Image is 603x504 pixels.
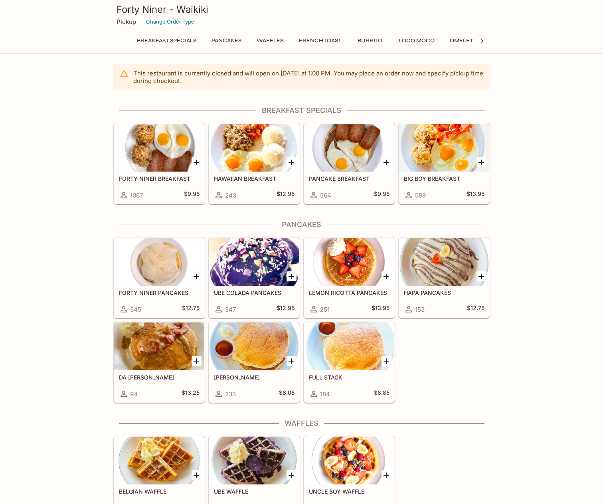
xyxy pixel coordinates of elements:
h5: $12.75 [467,304,484,314]
h3: Forty Niner - Waikiki [117,3,487,16]
div: FORTY NINER PANCAKES [114,238,204,286]
button: Add SHORT STACK [287,356,297,366]
div: HAPA PANCAKES [399,238,489,286]
div: BIG BOY BREAKFAST [399,124,489,172]
a: BIG BOY BREAKFAST589$13.95 [399,123,490,204]
h4: Waffles [113,419,490,428]
h5: $13.95 [467,190,484,200]
div: FORTY NINER BREAKFAST [114,124,204,172]
button: Add PANCAKE BREAKFAST [382,157,391,167]
div: FULL STACK [304,322,394,370]
h5: HAPA PANCAKES [404,289,484,296]
button: Add HAWAIIAN BREAKFAST [287,157,297,167]
span: 184 [320,390,330,398]
span: 589 [415,192,426,199]
h5: BIG BOY BREAKFAST [404,175,484,182]
a: HAWAIIAN BREAKFAST243$12.95 [209,123,300,204]
h5: FULL STACK [309,374,389,381]
h5: FORTY NINER PANCAKES [119,289,200,296]
button: Add UBE WAFFLE [287,470,297,480]
button: Omelettes [445,35,487,46]
button: Waffles [252,35,288,46]
p: Pickup [117,18,136,26]
h5: PANCAKE BREAKFAST [309,175,389,182]
h4: Breakfast Specials [113,106,490,115]
span: 564 [320,192,331,199]
div: DA ELVIS PANCAKES [114,322,204,370]
h5: [PERSON_NAME] [214,374,295,381]
span: 243 [225,192,236,199]
p: This restaurant is currently closed and will open on [DATE] at 1:00 PM . You may place an order n... [133,69,484,85]
div: PANCAKE BREAKFAST [304,124,394,172]
h5: UNCLE BOY WAFFLE [309,488,389,495]
span: 1067 [130,192,143,199]
div: LEMON RICOTTA PANCAKES [304,238,394,286]
a: [PERSON_NAME]233$8.05 [209,322,300,403]
div: SHORT STACK [209,322,299,370]
h4: Pancakes [113,220,490,229]
h5: HAWAIIAN BREAKFAST [214,175,295,182]
h5: BELGIAN WAFFLE [119,488,200,495]
button: Add UNCLE BOY WAFFLE [382,470,391,480]
h5: $9.95 [374,190,389,200]
button: Add HAPA PANCAKES [476,271,486,281]
h5: $8.05 [279,389,295,399]
a: FORTY NINER PANCAKES345$12.75 [114,237,205,318]
button: Add FORTY NINER PANCAKES [192,271,202,281]
h5: UBE COLADA PANCAKES [214,289,295,296]
button: Add DA ELVIS PANCAKES [192,356,202,366]
button: Add FORTY NINER BREAKFAST [192,157,202,167]
h5: $13.95 [372,304,389,314]
a: PANCAKE BREAKFAST564$9.95 [304,123,395,204]
span: 251 [320,306,330,313]
span: 153 [415,306,425,313]
button: Change Order Type [142,16,198,28]
h5: $12.95 [277,190,295,200]
h5: DA [PERSON_NAME] [119,374,200,381]
h5: $13.25 [182,389,200,399]
button: Burrito [352,35,388,46]
h5: UBE WAFFLE [214,488,295,495]
button: Add FULL STACK [382,356,391,366]
h5: LEMON RICOTTA PANCAKES [309,289,389,296]
a: UBE COLADA PANCAKES347$12.95 [209,237,300,318]
h5: $12.95 [277,304,295,314]
div: UNCLE BOY WAFFLE [304,437,394,484]
a: FORTY NINER BREAKFAST1067$9.95 [114,123,205,204]
h5: $8.85 [374,389,389,399]
h5: $9.95 [184,190,200,200]
button: Pancakes [207,35,246,46]
button: Add BIG BOY BREAKFAST [476,157,486,167]
div: BELGIAN WAFFLE [114,437,204,484]
button: Loco Moco [394,35,439,46]
h5: FORTY NINER BREAKFAST [119,175,200,182]
div: UBE WAFFLE [209,437,299,484]
span: 347 [225,306,236,313]
span: 345 [130,306,141,313]
a: HAPA PANCAKES153$12.75 [399,237,490,318]
h5: $12.75 [182,304,200,314]
button: Breakfast Specials [132,35,201,46]
button: French Toast [295,35,346,46]
button: Add LEMON RICOTTA PANCAKES [382,271,391,281]
div: HAWAIIAN BREAKFAST [209,124,299,172]
a: FULL STACK184$8.85 [304,322,395,403]
span: 233 [225,390,236,398]
button: Add BELGIAN WAFFLE [192,470,202,480]
a: DA [PERSON_NAME]94$13.25 [114,322,205,403]
a: LEMON RICOTTA PANCAKES251$13.95 [304,237,395,318]
button: Add UBE COLADA PANCAKES [287,271,297,281]
span: 94 [130,390,138,398]
div: UBE COLADA PANCAKES [209,238,299,286]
